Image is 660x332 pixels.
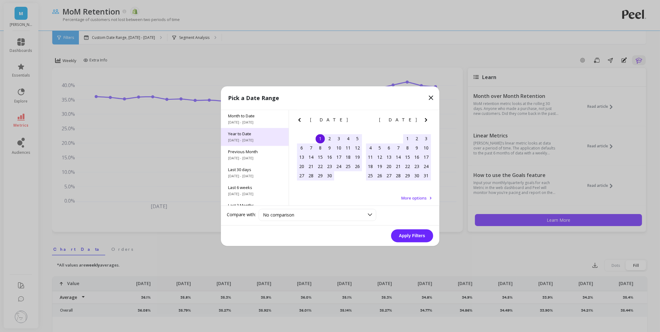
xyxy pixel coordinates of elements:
button: Apply Filters [391,229,433,242]
span: [DATE] - [DATE] [228,156,281,161]
div: Choose Saturday, April 12th, 2025 [353,143,362,153]
button: Next Month [422,116,432,126]
div: Choose Saturday, April 19th, 2025 [353,153,362,162]
button: Previous Month [296,116,306,126]
div: Choose Wednesday, April 2nd, 2025 [325,134,334,143]
div: month 2025-05 [366,134,431,180]
div: Choose Tuesday, May 6th, 2025 [385,143,394,153]
div: Choose Friday, April 18th, 2025 [343,153,353,162]
div: Choose Monday, April 7th, 2025 [306,143,316,153]
div: Choose Monday, May 19th, 2025 [375,162,385,171]
div: Choose Thursday, April 24th, 2025 [334,162,343,171]
div: Choose Tuesday, April 15th, 2025 [316,153,325,162]
span: Last 30 days [228,167,281,172]
div: Choose Monday, April 28th, 2025 [306,171,316,180]
div: Choose Saturday, May 24th, 2025 [422,162,431,171]
div: Choose Thursday, May 29th, 2025 [403,171,412,180]
span: Previous Month [228,149,281,154]
label: Compare with: [227,212,256,218]
div: Choose Saturday, April 5th, 2025 [353,134,362,143]
div: Choose Tuesday, May 13th, 2025 [385,153,394,162]
div: Choose Wednesday, April 9th, 2025 [325,143,334,153]
span: Year to Date [228,131,281,137]
span: [DATE] [310,117,349,122]
div: Choose Thursday, April 3rd, 2025 [334,134,343,143]
div: Choose Thursday, May 8th, 2025 [403,143,412,153]
div: Choose Monday, April 21st, 2025 [306,162,316,171]
span: More options [402,195,427,201]
div: Choose Tuesday, May 27th, 2025 [385,171,394,180]
p: Pick a Date Range [228,94,279,102]
div: Choose Thursday, May 15th, 2025 [403,153,412,162]
div: Choose Friday, May 2nd, 2025 [412,134,422,143]
div: Choose Saturday, May 3rd, 2025 [422,134,431,143]
div: Choose Friday, May 9th, 2025 [412,143,422,153]
div: Choose Sunday, May 18th, 2025 [366,162,375,171]
div: Choose Sunday, April 27th, 2025 [297,171,306,180]
div: Choose Monday, May 12th, 2025 [375,153,385,162]
div: Choose Saturday, April 26th, 2025 [353,162,362,171]
div: Choose Tuesday, May 20th, 2025 [385,162,394,171]
div: Choose Monday, May 26th, 2025 [375,171,385,180]
div: Choose Friday, April 4th, 2025 [343,134,353,143]
div: Choose Wednesday, May 14th, 2025 [394,153,403,162]
div: Choose Wednesday, May 7th, 2025 [394,143,403,153]
div: Choose Wednesday, May 21st, 2025 [394,162,403,171]
div: Choose Friday, May 30th, 2025 [412,171,422,180]
div: Choose Sunday, April 13th, 2025 [297,153,306,162]
div: Choose Wednesday, April 30th, 2025 [325,171,334,180]
div: Choose Tuesday, April 1st, 2025 [316,134,325,143]
div: Choose Sunday, May 11th, 2025 [366,153,375,162]
span: [DATE] - [DATE] [228,191,281,196]
div: month 2025-04 [297,134,362,180]
div: Choose Sunday, May 25th, 2025 [366,171,375,180]
div: Choose Thursday, April 10th, 2025 [334,143,343,153]
div: Choose Monday, May 5th, 2025 [375,143,385,153]
span: [DATE] - [DATE] [228,174,281,179]
div: Choose Wednesday, May 28th, 2025 [394,171,403,180]
div: Choose Thursday, May 1st, 2025 [403,134,412,143]
div: Choose Friday, April 25th, 2025 [343,162,353,171]
div: Choose Thursday, April 17th, 2025 [334,153,343,162]
div: Choose Friday, May 16th, 2025 [412,153,422,162]
button: Previous Month [365,116,374,126]
span: [DATE] - [DATE] [228,120,281,125]
div: Choose Tuesday, April 22nd, 2025 [316,162,325,171]
div: Choose Sunday, April 6th, 2025 [297,143,306,153]
span: Last 3 Months [228,203,281,208]
div: Choose Sunday, April 20th, 2025 [297,162,306,171]
div: Choose Wednesday, April 23rd, 2025 [325,162,334,171]
button: Next Month [353,116,363,126]
div: Choose Saturday, May 10th, 2025 [422,143,431,153]
div: Choose Tuesday, April 8th, 2025 [316,143,325,153]
span: Month to Date [228,113,281,119]
span: No comparison [263,212,295,218]
div: Choose Sunday, May 4th, 2025 [366,143,375,153]
div: Choose Saturday, May 17th, 2025 [422,153,431,162]
div: Choose Thursday, May 22nd, 2025 [403,162,412,171]
div: Choose Friday, May 23rd, 2025 [412,162,422,171]
div: Choose Friday, April 11th, 2025 [343,143,353,153]
div: Choose Saturday, May 31st, 2025 [422,171,431,180]
div: Choose Monday, April 14th, 2025 [306,153,316,162]
span: [DATE] - [DATE] [228,138,281,143]
div: Choose Tuesday, April 29th, 2025 [316,171,325,180]
div: Choose Wednesday, April 16th, 2025 [325,153,334,162]
span: [DATE] [379,117,418,122]
span: Last 6 weeks [228,185,281,190]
